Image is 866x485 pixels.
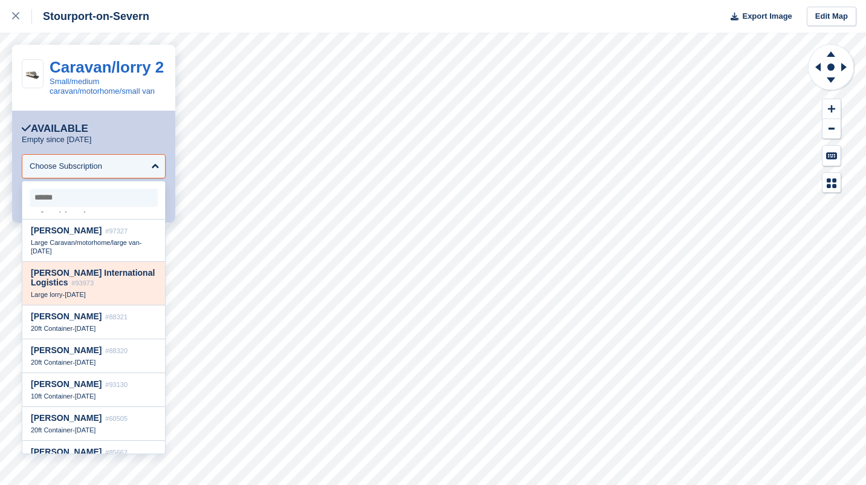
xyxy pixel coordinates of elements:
[31,379,102,389] span: [PERSON_NAME]
[32,9,149,24] div: Stourport-on-Severn
[742,10,792,22] span: Export Image
[65,291,86,298] span: [DATE]
[723,7,792,27] button: Export Image
[30,160,102,172] div: Choose Subscription
[31,311,102,321] span: [PERSON_NAME]
[31,291,63,298] span: Large lorry
[31,325,73,332] span: 20ft Container
[31,447,102,457] span: [PERSON_NAME]
[31,226,102,235] span: [PERSON_NAME]
[31,413,102,423] span: [PERSON_NAME]
[31,290,157,299] div: -
[75,359,96,366] span: [DATE]
[75,392,96,400] span: [DATE]
[31,247,52,255] span: [DATE]
[71,279,94,287] span: #93973
[22,123,88,135] div: Available
[31,359,73,366] span: 20ft Container
[105,415,128,422] span: #60505
[31,426,157,434] div: -
[31,392,157,400] div: -
[31,392,73,400] span: 10ft Container
[31,358,157,366] div: -
[22,135,91,145] p: Empty since [DATE]
[31,426,73,434] span: 20ft Container
[822,99,841,119] button: Zoom In
[105,347,128,354] span: #88320
[105,313,128,321] span: #88321
[50,58,164,76] a: Caravan/lorry 2
[31,345,102,355] span: [PERSON_NAME]
[50,77,155,96] a: Small/medium caravan/motorhome/small van
[31,239,140,246] span: Large Caravan/motorhome/large van
[822,119,841,139] button: Zoom Out
[31,238,157,255] div: -
[22,68,43,79] img: IMG_0124.jpeg
[105,227,128,235] span: #97327
[31,268,155,287] span: [PERSON_NAME] International Logistics
[105,381,128,388] span: #93130
[807,7,856,27] a: Edit Map
[75,426,96,434] span: [DATE]
[822,146,841,166] button: Keyboard Shortcuts
[75,325,96,332] span: [DATE]
[822,173,841,193] button: Map Legend
[105,449,128,456] span: #85662
[31,324,157,333] div: -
